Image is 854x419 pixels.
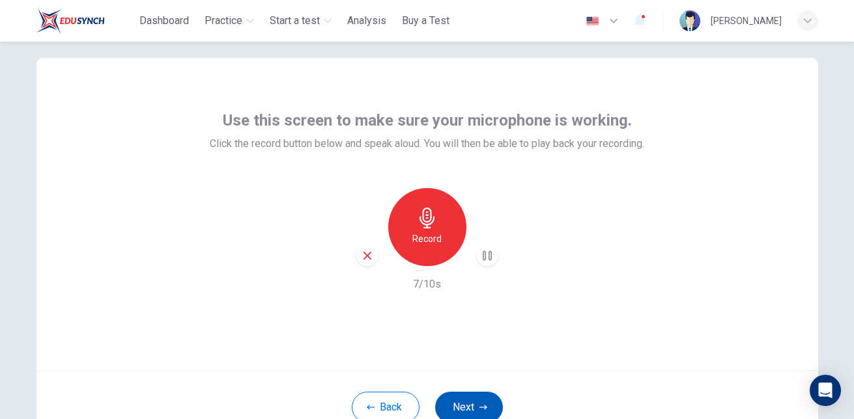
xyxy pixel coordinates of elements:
[711,13,782,29] div: [PERSON_NAME]
[584,16,601,26] img: en
[810,375,841,406] div: Open Intercom Messenger
[264,9,337,33] button: Start a test
[347,13,386,29] span: Analysis
[36,8,135,34] a: ELTC logo
[205,13,242,29] span: Practice
[388,188,466,266] button: Record
[270,13,320,29] span: Start a test
[139,13,189,29] span: Dashboard
[413,277,441,292] h6: 7/10s
[412,231,442,247] h6: Record
[36,8,105,34] img: ELTC logo
[210,136,644,152] span: Click the record button below and speak aloud. You will then be able to play back your recording.
[397,9,455,33] button: Buy a Test
[134,9,194,33] button: Dashboard
[199,9,259,33] button: Practice
[223,110,632,131] span: Use this screen to make sure your microphone is working.
[342,9,391,33] button: Analysis
[402,13,449,29] span: Buy a Test
[679,10,700,31] img: Profile picture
